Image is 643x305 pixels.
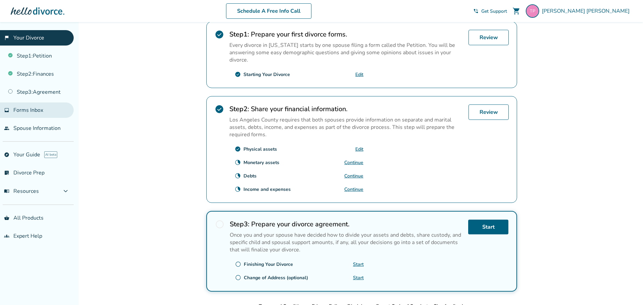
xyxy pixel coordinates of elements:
p: Once you and your spouse have decided how to divide your assets and debts, share custody, and spe... [230,231,463,253]
p: Los Angeles County requires that both spouses provide information on separate and marital assets,... [229,116,463,138]
a: Continue [344,186,363,193]
a: Edit [355,146,363,152]
span: radio_button_unchecked [235,261,241,267]
strong: Step 3 : [230,220,249,229]
a: Review [469,30,509,45]
div: Physical assets [243,146,277,152]
span: expand_more [62,187,70,195]
a: Schedule A Free Info Call [226,3,311,19]
a: Continue [344,173,363,179]
span: Forms Inbox [13,106,43,114]
div: Debts [243,173,257,179]
span: clock_loader_40 [235,159,241,165]
strong: Step 1 : [229,30,249,39]
span: people [4,126,9,131]
span: menu_book [4,188,9,194]
span: check_circle [235,146,241,152]
span: AI beta [44,151,57,158]
div: Monetary assets [243,159,279,166]
div: Change of Address (optional) [244,275,308,281]
span: Resources [4,187,39,195]
a: Start [353,261,364,268]
span: shopping_basket [4,215,9,221]
a: Edit [355,71,363,78]
div: Finishing Your Divorce [244,261,293,268]
span: check_circle [215,104,224,114]
span: groups [4,233,9,239]
a: Review [469,104,509,120]
iframe: Chat Widget [610,273,643,305]
span: flag_2 [4,35,9,41]
span: radio_button_unchecked [215,220,224,229]
img: tim@westhollywood.com [526,4,539,18]
span: inbox [4,107,9,113]
h2: Prepare your first divorce forms. [229,30,463,39]
div: Income and expenses [243,186,291,193]
h2: Prepare your divorce agreement. [230,220,463,229]
a: Start [353,275,364,281]
div: Starting Your Divorce [243,71,290,78]
span: phone_in_talk [473,8,479,14]
span: clock_loader_40 [235,186,241,192]
span: explore [4,152,9,157]
h2: Share your financial information. [229,104,463,113]
span: check_circle [235,71,241,77]
span: check_circle [215,30,224,39]
span: clock_loader_40 [235,173,241,179]
span: shopping_cart [512,7,520,15]
a: phone_in_talkGet Support [473,8,507,14]
a: Start [468,220,508,234]
p: Every divorce in [US_STATE] starts by one spouse filing a form called the Petition. You will be a... [229,42,463,64]
span: [PERSON_NAME] [PERSON_NAME] [542,7,632,15]
span: Get Support [481,8,507,14]
a: Continue [344,159,363,166]
span: list_alt_check [4,170,9,175]
strong: Step 2 : [229,104,249,113]
span: radio_button_unchecked [235,275,241,281]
